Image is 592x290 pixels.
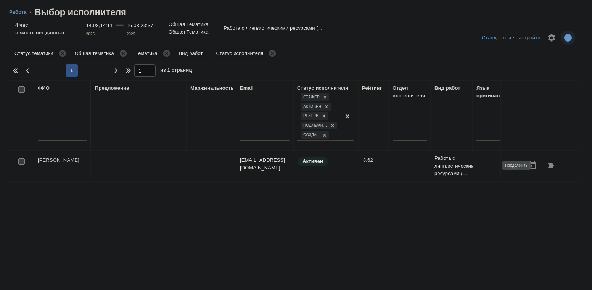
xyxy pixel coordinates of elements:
h2: Выбор исполнителя [34,6,126,18]
button: Отправить предложение о работе [505,156,523,175]
div: Стажер [301,93,321,101]
div: Стажер, Активен, Резерв, Подлежит внедрению, Создан [300,121,338,130]
p: Общая Тематика [169,21,209,28]
div: Email [240,84,253,92]
div: Тематика [131,48,173,60]
span: Посмотреть информацию [561,31,577,45]
span: из 1 страниц [160,66,192,77]
div: Активен [301,103,322,111]
div: Статус исполнителя [212,48,279,60]
div: Общая тематика [70,48,129,60]
div: split button [480,32,542,44]
div: Рядовой исполнитель: назначай с учетом рейтинга [297,156,354,167]
p: Общая тематика [75,50,117,57]
div: Стажер, Активен, Резерв, Подлежит внедрению, Создан [300,93,330,102]
span: Настроить таблицу [542,29,561,47]
p: 23:37 [141,23,153,28]
div: Вид работ [434,84,460,92]
p: Вид работ [179,50,206,57]
p: Статус тематики [14,50,56,57]
li: ‹ [30,8,31,16]
p: Активен [302,158,323,165]
p: Статус исполнителя [216,50,266,57]
p: Тематика [135,50,160,57]
p: [EMAIL_ADDRESS][DOMAIN_NAME] [240,156,290,172]
div: Стажер, Активен, Резерв, Подлежит внедрению, Создан [300,130,330,140]
p: 4 час [15,21,65,29]
nav: breadcrumb [9,6,583,18]
p: 16.08, [127,23,141,28]
a: Работа [9,9,27,15]
p: 14.08, [86,23,100,28]
p: Работа с лингвистическими ресурсами (... [434,155,469,177]
td: [PERSON_NAME] [34,153,91,179]
div: Подлежит внедрению [301,122,328,130]
div: Создан [301,131,320,139]
div: Резерв [301,112,320,120]
div: Стажер, Активен, Резерв, Подлежит внедрению, Создан [300,102,331,112]
div: Рейтинг [362,84,382,92]
p: 14:11 [100,23,113,28]
p: Работа с лингвистическими ресурсами (... [224,24,322,32]
div: Стажер, Активен, Резерв, Подлежит внедрению, Создан [300,111,329,121]
div: — [116,18,124,38]
input: Выбери исполнителей, чтобы отправить приглашение на работу [18,158,25,165]
div: 8.62 [363,156,385,164]
div: ФИО [38,84,50,92]
div: Отдел исполнителя [393,84,427,100]
div: Статус исполнителя [297,84,348,92]
button: Открыть календарь загрузки [523,156,542,175]
div: Маржинальность [190,84,234,92]
div: Предложение [95,84,129,92]
div: Статус тематики [10,48,69,60]
div: Язык оригинала [476,84,511,100]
